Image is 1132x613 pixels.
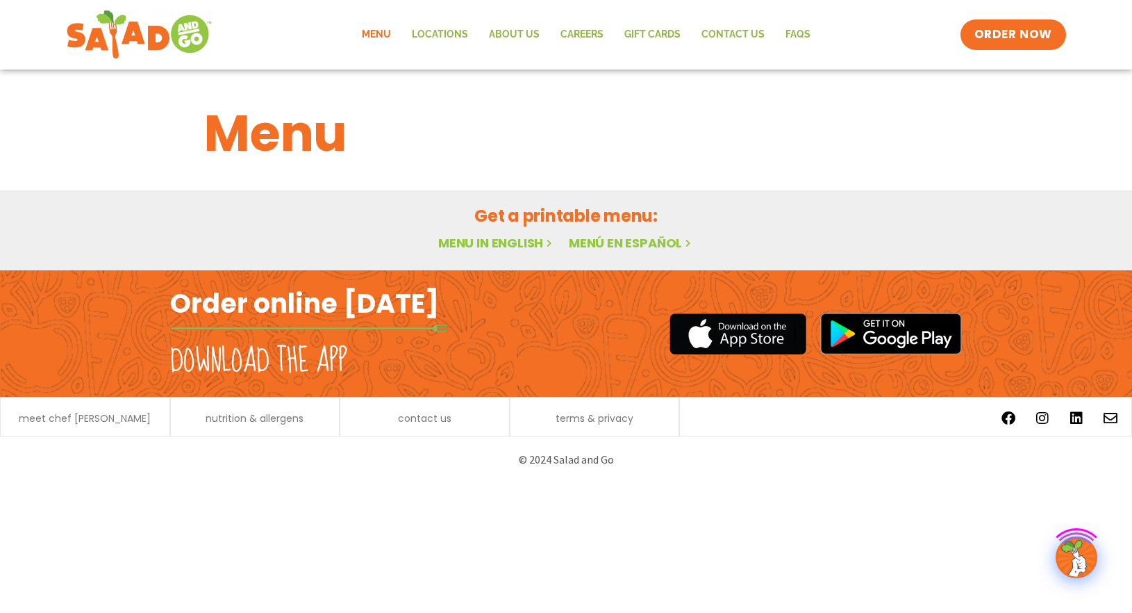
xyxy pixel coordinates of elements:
[170,286,439,320] h2: Order online [DATE]
[614,19,691,51] a: GIFT CARDS
[556,414,633,423] a: terms & privacy
[66,7,213,63] img: new-SAG-logo-768×292
[974,26,1052,43] span: ORDER NOW
[569,234,694,252] a: Menú en español
[960,19,1066,50] a: ORDER NOW
[204,96,928,171] h1: Menu
[820,313,962,354] img: google_play
[438,234,555,252] a: Menu in English
[206,414,303,423] a: nutrition & allergens
[550,19,614,51] a: Careers
[19,414,151,423] a: meet chef [PERSON_NAME]
[775,19,821,51] a: FAQs
[401,19,478,51] a: Locations
[351,19,821,51] nav: Menu
[204,204,928,228] h2: Get a printable menu:
[691,19,775,51] a: Contact Us
[177,450,955,469] p: © 2024 Salad and Go
[170,342,347,381] h2: Download the app
[351,19,401,51] a: Menu
[170,325,448,332] img: fork
[398,414,451,423] a: contact us
[478,19,550,51] a: About Us
[669,311,806,357] img: appstore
